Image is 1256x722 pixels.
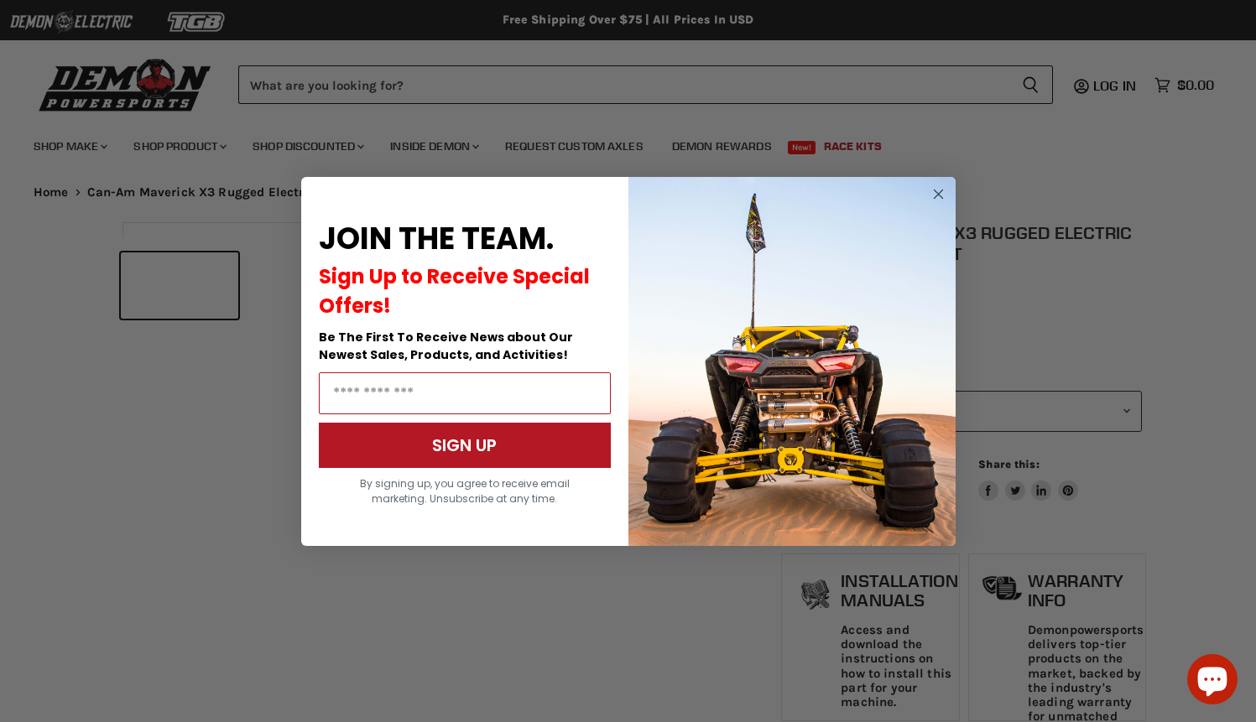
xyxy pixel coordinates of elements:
[319,423,611,468] button: SIGN UP
[319,372,611,414] input: Email Address
[928,184,949,205] button: Close dialog
[360,476,570,506] span: By signing up, you agree to receive email marketing. Unsubscribe at any time.
[319,262,590,319] span: Sign Up to Receive Special Offers!
[628,177,956,546] img: a9095488-b6e7-41ba-879d-588abfab540b.jpeg
[1182,654,1243,709] inbox-online-store-chat: Shopify online store chat
[319,329,573,363] span: Be The First To Receive News about Our Newest Sales, Products, and Activities!
[319,217,554,260] span: JOIN THE TEAM.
